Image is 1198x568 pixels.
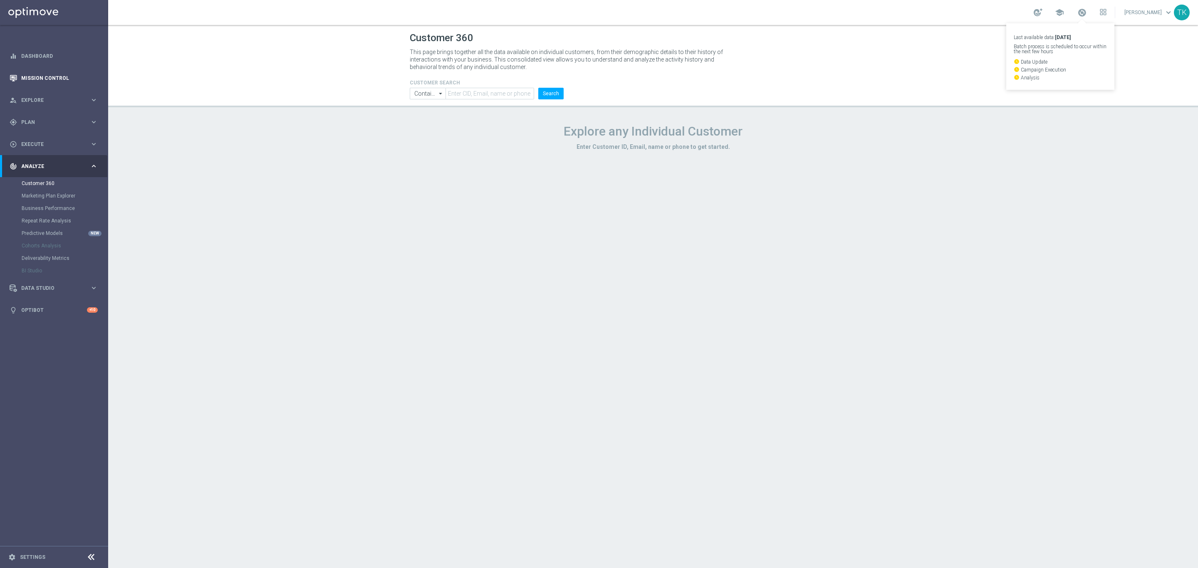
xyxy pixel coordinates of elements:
[22,264,107,277] div: BI Studio
[1014,59,1107,64] p: Data Update
[1174,5,1190,20] div: TK
[10,284,90,292] div: Data Studio
[1014,44,1107,54] p: Batch process is scheduled to occur within the next few hours
[1164,8,1173,17] span: keyboard_arrow_down
[10,163,90,170] div: Analyze
[9,285,98,291] button: Data Studio keyboard_arrow_right
[410,143,896,151] h3: Enter Customer ID, Email, name or phone to get started.
[22,230,87,237] a: Predictive Models
[9,75,98,81] button: Mission Control
[21,299,87,321] a: Optibot
[21,67,98,89] a: Mission Control
[8,553,16,561] i: settings
[9,163,98,170] button: track_changes Analyze keyboard_arrow_right
[9,119,98,126] button: gps_fixed Plan keyboard_arrow_right
[538,88,564,99] button: Search
[1014,74,1020,80] i: watch_later
[1055,8,1064,17] span: school
[10,141,90,148] div: Execute
[1014,59,1020,64] i: watch_later
[1055,35,1071,40] strong: [DATE]
[22,227,107,240] div: Predictive Models
[22,193,87,199] a: Marketing Plan Explorer
[446,88,534,99] input: Enter CID, Email, name or phone
[1014,35,1107,40] p: Last available data:
[22,255,87,262] a: Deliverability Metrics
[22,180,87,187] a: Customer 360
[22,215,107,227] div: Repeat Rate Analysis
[21,98,90,103] span: Explore
[90,96,98,104] i: keyboard_arrow_right
[9,97,98,104] button: person_search Explore keyboard_arrow_right
[10,163,17,170] i: track_changes
[22,190,107,202] div: Marketing Plan Explorer
[10,96,17,104] i: person_search
[21,120,90,125] span: Plan
[1014,67,1020,72] i: watch_later
[1014,74,1107,80] p: Analysis
[437,88,445,99] i: arrow_drop_down
[1014,67,1107,72] p: Campaign Execution
[1124,6,1174,19] a: [PERSON_NAME]keyboard_arrow_down
[410,48,730,71] p: This page brings together all the data available on individual customers, from their demographic ...
[22,177,107,190] div: Customer 360
[9,307,98,314] button: lightbulb Optibot +10
[21,142,90,147] span: Execute
[10,96,90,104] div: Explore
[410,32,896,44] h1: Customer 360
[410,124,896,139] h1: Explore any Individual Customer
[21,45,98,67] a: Dashboard
[87,307,98,313] div: +10
[88,231,101,236] div: NEW
[9,53,98,59] button: equalizer Dashboard
[90,162,98,170] i: keyboard_arrow_right
[90,118,98,126] i: keyboard_arrow_right
[10,141,17,148] i: play_circle_outline
[410,88,446,99] input: Contains
[10,306,17,314] i: lightbulb
[10,119,17,126] i: gps_fixed
[90,284,98,292] i: keyboard_arrow_right
[22,205,87,212] a: Business Performance
[410,80,564,86] h4: CUSTOMER SEARCH
[22,217,87,224] a: Repeat Rate Analysis
[21,286,90,291] span: Data Studio
[10,67,98,89] div: Mission Control
[22,240,107,252] div: Cohorts Analysis
[10,299,98,321] div: Optibot
[1077,6,1087,20] a: Last available data:[DATE] Batch process is scheduled to occur within the next few hours watch_la...
[9,141,98,148] button: play_circle_outline Execute keyboard_arrow_right
[21,164,90,169] span: Analyze
[22,202,107,215] div: Business Performance
[22,252,107,264] div: Deliverability Metrics
[10,52,17,60] i: equalizer
[90,140,98,148] i: keyboard_arrow_right
[20,555,45,560] a: Settings
[10,119,90,126] div: Plan
[10,45,98,67] div: Dashboard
